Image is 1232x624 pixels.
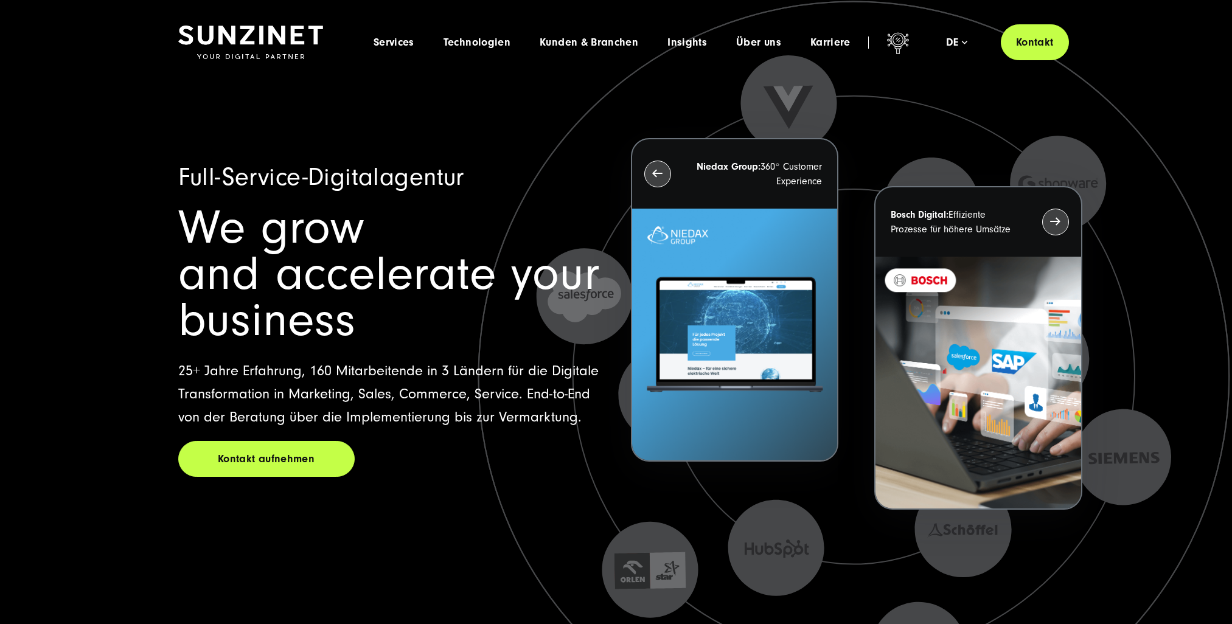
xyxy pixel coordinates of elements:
span: Full-Service-Digitalagentur [178,163,464,192]
img: SUNZINET Full Service Digital Agentur [178,26,323,60]
span: We grow and accelerate your business [178,201,600,347]
button: Niedax Group:360° Customer Experience Letztes Projekt von Niedax. Ein Laptop auf dem die Niedax W... [631,138,838,462]
a: Über uns [736,36,781,49]
p: Effiziente Prozesse für höhere Umsätze [891,207,1020,237]
img: BOSCH - Kundeprojekt - Digital Transformation Agentur SUNZINET [875,257,1081,509]
a: Kunden & Branchen [540,36,638,49]
a: Technologien [444,36,510,49]
a: Kontakt aufnehmen [178,441,355,477]
div: de [946,36,967,49]
a: Karriere [810,36,851,49]
p: 25+ Jahre Erfahrung, 160 Mitarbeitende in 3 Ländern für die Digitale Transformation in Marketing,... [178,359,602,429]
a: Services [374,36,414,49]
strong: Bosch Digital: [891,209,948,220]
button: Bosch Digital:Effiziente Prozesse für höhere Umsätze BOSCH - Kundeprojekt - Digital Transformatio... [874,186,1082,510]
a: Insights [667,36,707,49]
strong: Niedax Group: [697,161,760,172]
img: Letztes Projekt von Niedax. Ein Laptop auf dem die Niedax Website geöffnet ist, auf blauem Hinter... [632,209,837,461]
p: 360° Customer Experience [693,159,822,189]
a: Kontakt [1001,24,1069,60]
